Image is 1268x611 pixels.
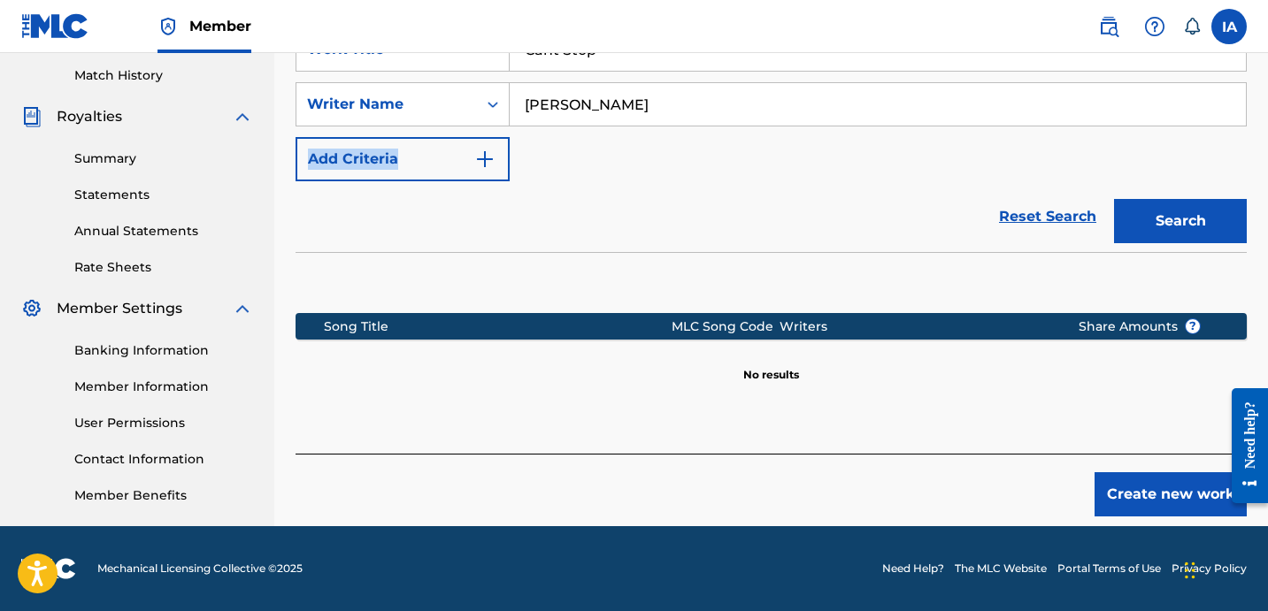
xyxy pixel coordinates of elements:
[74,414,253,432] a: User Permissions
[1079,317,1201,336] span: Share Amounts
[1218,374,1268,516] iframe: Resource Center
[21,298,42,319] img: Member Settings
[97,561,303,577] span: Mechanical Licensing Collective © 2025
[21,558,76,579] img: logo
[21,13,89,39] img: MLC Logo
[1183,18,1201,35] div: Notifications
[57,298,182,319] span: Member Settings
[1057,561,1161,577] a: Portal Terms of Use
[882,561,944,577] a: Need Help?
[743,346,799,383] p: No results
[1180,526,1268,611] iframe: Chat Widget
[74,66,253,85] a: Match History
[232,298,253,319] img: expand
[324,317,671,336] div: Song Title
[189,16,251,36] span: Member
[158,16,179,37] img: Top Rightsholder
[74,450,253,469] a: Contact Information
[780,317,1050,336] div: Writers
[672,317,780,336] div: MLC Song Code
[74,341,253,360] a: Banking Information
[74,186,253,204] a: Statements
[74,149,253,168] a: Summary
[990,197,1105,236] a: Reset Search
[296,27,1247,252] form: Search Form
[1144,16,1165,37] img: help
[1185,544,1195,597] div: Drag
[955,561,1047,577] a: The MLC Website
[74,222,253,241] a: Annual Statements
[74,378,253,396] a: Member Information
[1091,9,1126,44] a: Public Search
[474,149,496,170] img: 9d2ae6d4665cec9f34b9.svg
[307,94,466,115] div: Writer Name
[57,106,122,127] span: Royalties
[74,258,253,277] a: Rate Sheets
[296,137,510,181] button: Add Criteria
[232,106,253,127] img: expand
[1211,9,1247,44] div: User Menu
[1098,16,1119,37] img: search
[1137,9,1172,44] div: Help
[1095,472,1247,516] button: Create new work
[1114,199,1247,243] button: Search
[74,486,253,505] a: Member Benefits
[21,106,42,127] img: Royalties
[1186,319,1200,333] span: ?
[1172,561,1247,577] a: Privacy Policy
